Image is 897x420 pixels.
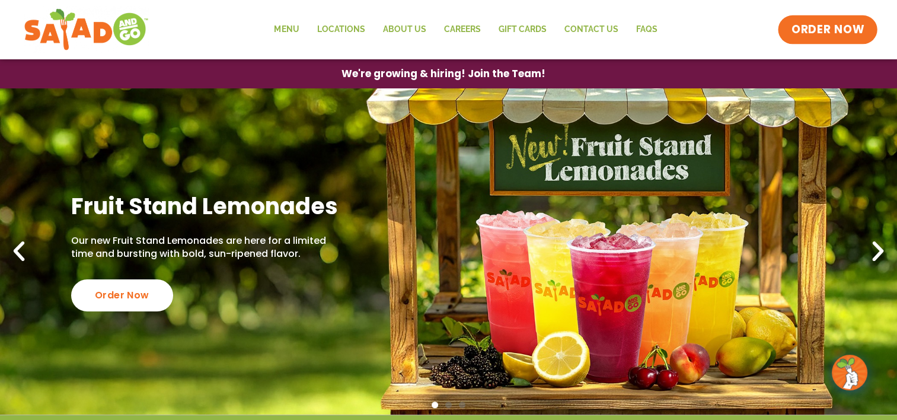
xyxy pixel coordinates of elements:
[374,16,435,43] a: About Us
[833,356,866,389] img: wpChatIcon
[627,16,666,43] a: FAQs
[324,60,563,88] a: We're growing & hiring! Join the Team!
[71,192,344,221] h2: Fruit Stand Lemonades
[265,16,308,43] a: Menu
[445,402,452,408] span: Go to slide 2
[489,16,555,43] a: GIFT CARDS
[791,22,865,37] span: ORDER NOW
[71,234,344,261] p: Our new Fruit Stand Lemonades are here for a limited time and bursting with bold, sun-ripened fla...
[24,6,149,53] img: new-SAG-logo-768×292
[555,16,627,43] a: Contact Us
[341,69,545,79] span: We're growing & hiring! Join the Team!
[265,16,666,43] nav: Menu
[865,238,891,265] div: Next slide
[432,402,438,408] span: Go to slide 1
[6,238,32,265] div: Previous slide
[71,279,173,311] div: Order Now
[778,15,878,44] a: ORDER NOW
[308,16,374,43] a: Locations
[459,402,465,408] span: Go to slide 3
[435,16,489,43] a: Careers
